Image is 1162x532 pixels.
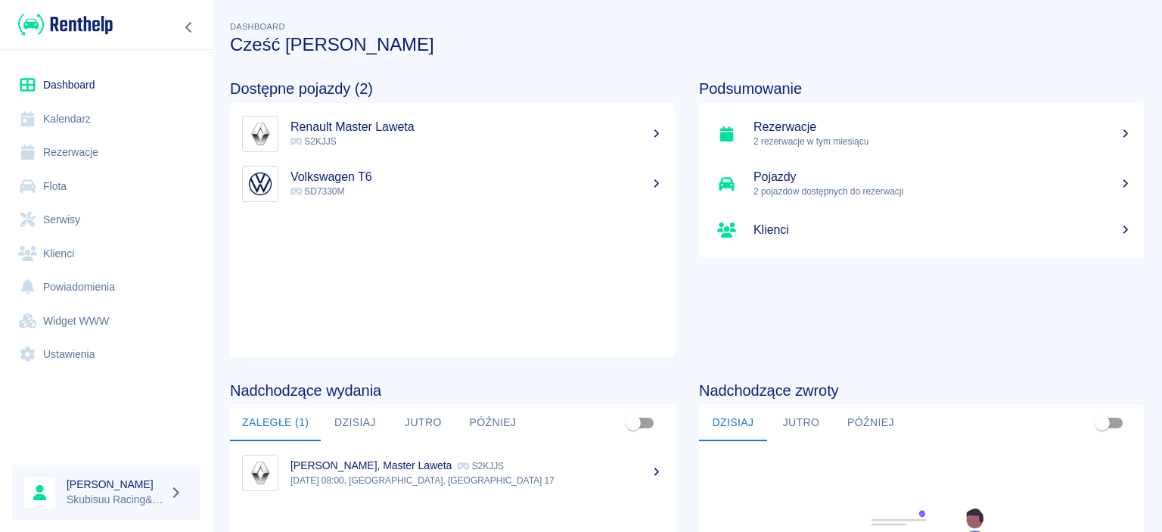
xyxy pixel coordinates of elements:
[230,447,675,498] a: Image[PERSON_NAME], Master Laweta S2KJJS[DATE] 08:00, [GEOGRAPHIC_DATA], [GEOGRAPHIC_DATA] 17
[699,159,1144,209] a: Pojazdy2 pojazdów dostępnych do rezerwacji
[699,405,767,441] button: Dzisiaj
[753,120,1132,135] h5: Rezerwacje
[290,186,344,197] span: SD7330M
[458,461,504,471] p: S2KJJS
[699,381,1144,400] h4: Nadchodzące zwroty
[290,136,337,147] span: S2KJJS
[457,405,528,441] button: Później
[230,109,675,159] a: ImageRenault Master Laweta S2KJJS
[67,477,163,492] h6: [PERSON_NAME]
[246,459,275,487] img: Image
[753,222,1132,238] h5: Klienci
[230,22,285,31] span: Dashboard
[12,270,200,304] a: Powiadomienia
[230,79,675,98] h4: Dostępne pojazdy (2)
[12,338,200,372] a: Ustawienia
[230,381,675,400] h4: Nadchodzące wydania
[753,135,1132,148] p: 2 rezerwacje w tym miesiącu
[290,120,663,135] h5: Renault Master Laweta
[12,237,200,271] a: Klienci
[321,405,389,441] button: Dzisiaj
[12,12,113,37] a: Renthelp logo
[835,405,906,441] button: Później
[699,79,1144,98] h4: Podsumowanie
[12,68,200,102] a: Dashboard
[18,12,113,37] img: Renthelp logo
[1088,409,1117,437] span: Pokaż przypisane tylko do mnie
[290,170,663,185] h5: Volkswagen T6
[246,120,275,148] img: Image
[290,474,663,487] p: [DATE] 08:00, [GEOGRAPHIC_DATA], [GEOGRAPHIC_DATA] 17
[12,203,200,237] a: Serwisy
[290,459,452,471] p: [PERSON_NAME], Master Laweta
[230,159,675,209] a: ImageVolkswagen T6 SD7330M
[12,170,200,204] a: Flota
[12,304,200,338] a: Widget WWW
[619,409,648,437] span: Pokaż przypisane tylko do mnie
[230,34,1144,55] h3: Cześć [PERSON_NAME]
[12,102,200,136] a: Kalendarz
[178,17,200,37] button: Zwiń nawigację
[230,405,321,441] button: Zaległe (1)
[67,492,163,508] p: Skubisuu Racing&Rent
[699,209,1144,251] a: Klienci
[246,170,275,198] img: Image
[767,405,835,441] button: Jutro
[753,170,1132,185] h5: Pojazdy
[12,135,200,170] a: Rezerwacje
[389,405,457,441] button: Jutro
[753,185,1132,198] p: 2 pojazdów dostępnych do rezerwacji
[699,109,1144,159] a: Rezerwacje2 rezerwacje w tym miesiącu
